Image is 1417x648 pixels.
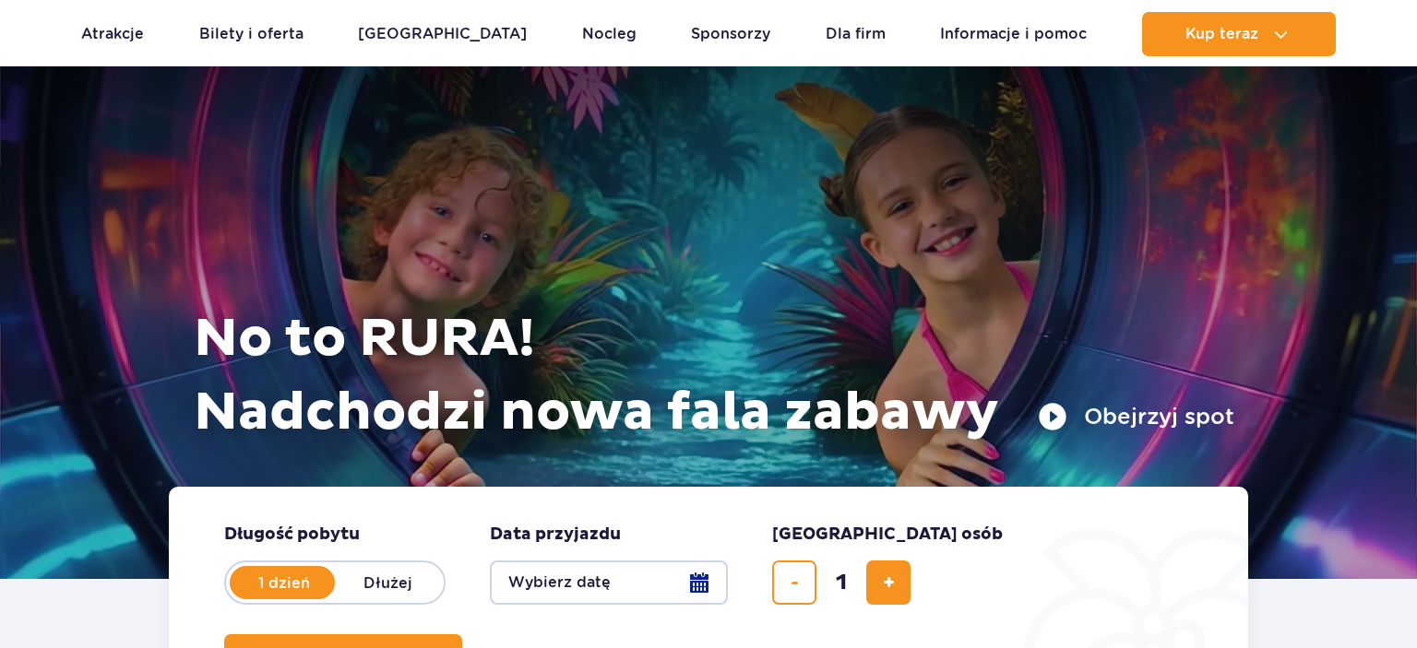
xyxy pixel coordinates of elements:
a: Sponsorzy [691,12,770,56]
button: dodaj bilet [866,560,911,605]
a: Atrakcje [81,12,144,56]
button: usuń bilet [772,560,816,605]
a: Informacje i pomoc [940,12,1087,56]
label: Dłużej [335,563,440,602]
a: Bilety i oferta [199,12,304,56]
button: Kup teraz [1142,12,1336,56]
span: Kup teraz [1185,26,1258,42]
span: Data przyjazdu [490,524,621,546]
span: [GEOGRAPHIC_DATA] osób [772,524,1003,546]
button: Wybierz datę [490,560,728,605]
a: Dla firm [826,12,886,56]
span: Długość pobytu [224,524,360,546]
input: liczba biletów [819,560,863,605]
button: Obejrzyj spot [1038,402,1234,431]
a: Nocleg [582,12,637,56]
h1: No to RURA! Nadchodzi nowa fala zabawy [194,302,1234,450]
a: [GEOGRAPHIC_DATA] [358,12,527,56]
label: 1 dzień [232,563,337,602]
